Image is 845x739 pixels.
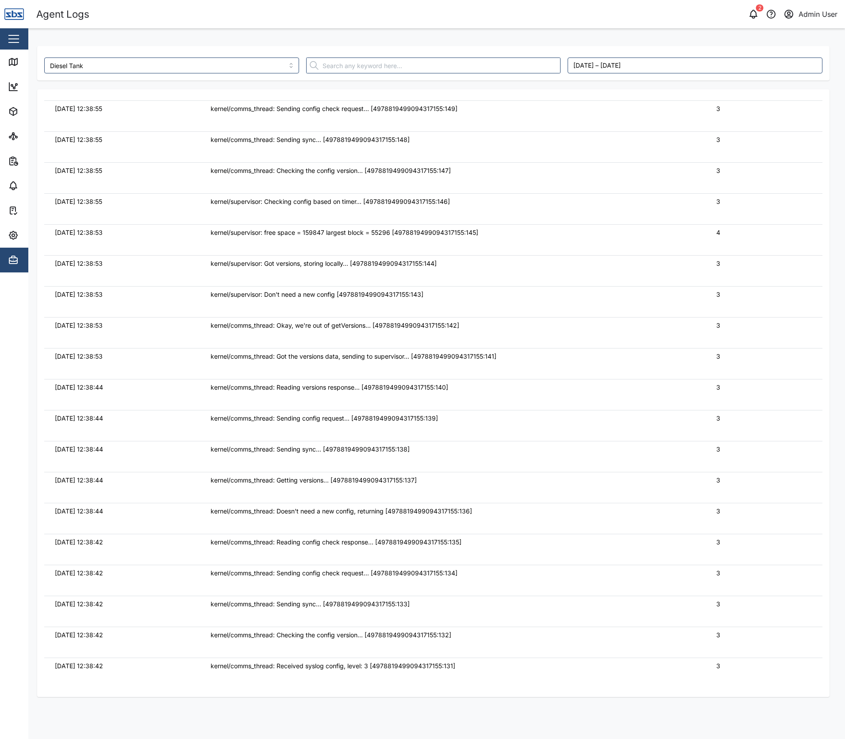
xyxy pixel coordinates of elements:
[55,321,189,330] div: [DATE] 12:38:53
[36,7,89,22] div: Agent Logs
[783,8,838,20] button: Admin User
[211,661,695,671] div: kernel/comms_thread: Received syslog config, level: 3 [4978819499094317155:131]
[211,537,695,547] div: kernel/comms_thread: Reading config check response... [4978819499094317155:135]
[55,135,189,145] div: [DATE] 12:38:55
[716,166,812,176] div: 3
[23,82,63,92] div: Dashboard
[211,321,695,330] div: kernel/comms_thread: Okay, we're out of getVersions... [4978819499094317155:142]
[716,599,812,609] div: 3
[55,444,189,454] div: [DATE] 12:38:44
[716,537,812,547] div: 3
[55,352,189,361] div: [DATE] 12:38:53
[211,383,695,392] div: kernel/comms_thread: Reading versions response... [4978819499094317155:140]
[716,352,812,361] div: 3
[716,383,812,392] div: 3
[23,156,53,166] div: Reports
[211,259,695,268] div: kernel/supervisor: Got versions, storing locally... [4978819499094317155:144]
[211,630,695,640] div: kernel/comms_thread: Checking the config version... [4978819499094317155:132]
[23,206,47,215] div: Tasks
[23,131,44,141] div: Sites
[55,630,189,640] div: [DATE] 12:38:42
[55,166,189,176] div: [DATE] 12:38:55
[716,321,812,330] div: 3
[23,255,49,265] div: Admin
[55,599,189,609] div: [DATE] 12:38:42
[23,230,54,240] div: Settings
[756,4,764,11] div: 2
[716,259,812,268] div: 3
[716,661,812,671] div: 3
[55,537,189,547] div: [DATE] 12:38:42
[568,57,822,73] button: September 22, 2025 – September 29, 2025
[211,104,695,114] div: kernel/comms_thread: Sending config check request... [4978819499094317155:149]
[211,444,695,454] div: kernel/comms_thread: Sending sync... [4978819499094317155:138]
[716,197,812,207] div: 3
[799,9,837,20] div: Admin User
[306,57,561,73] input: Search any keyword here...
[55,568,189,578] div: [DATE] 12:38:42
[55,661,189,671] div: [DATE] 12:38:42
[55,506,189,516] div: [DATE] 12:38:44
[23,57,43,67] div: Map
[211,290,695,299] div: kernel/supervisor: Don't need a new config [4978819499094317155:143]
[55,104,189,114] div: [DATE] 12:38:55
[211,352,695,361] div: kernel/comms_thread: Got the versions data, sending to supervisor... [4978819499094317155:141]
[23,181,50,191] div: Alarms
[55,383,189,392] div: [DATE] 12:38:44
[211,506,695,516] div: kernel/comms_thread: Doesn't need a new config, returning [4978819499094317155:136]
[716,568,812,578] div: 3
[716,475,812,485] div: 3
[211,599,695,609] div: kernel/comms_thread: Sending sync... [4978819499094317155:133]
[55,290,189,299] div: [DATE] 12:38:53
[211,228,695,237] div: kernel/supervisor: free space = 159847 largest block = 55296 [4978819499094317155:145]
[211,475,695,485] div: kernel/comms_thread: Getting versions... [4978819499094317155:137]
[716,414,812,423] div: 3
[716,630,812,640] div: 3
[55,197,189,207] div: [DATE] 12:38:55
[211,197,695,207] div: kernel/supervisor: Checking config based on timer... [4978819499094317155:146]
[211,135,695,145] div: kernel/comms_thread: Sending sync... [4978819499094317155:148]
[211,414,695,423] div: kernel/comms_thread: Sending config request... [4978819499094317155:139]
[4,4,24,24] img: Main Logo
[55,414,189,423] div: [DATE] 12:38:44
[716,228,812,237] div: 4
[55,475,189,485] div: [DATE] 12:38:44
[716,290,812,299] div: 3
[716,135,812,145] div: 3
[716,506,812,516] div: 3
[211,166,695,176] div: kernel/comms_thread: Checking the config version... [4978819499094317155:147]
[55,228,189,237] div: [DATE] 12:38:53
[716,444,812,454] div: 3
[55,259,189,268] div: [DATE] 12:38:53
[716,104,812,114] div: 3
[23,107,50,116] div: Assets
[44,57,299,73] input: Choose an asset
[211,568,695,578] div: kernel/comms_thread: Sending config check request... [4978819499094317155:134]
